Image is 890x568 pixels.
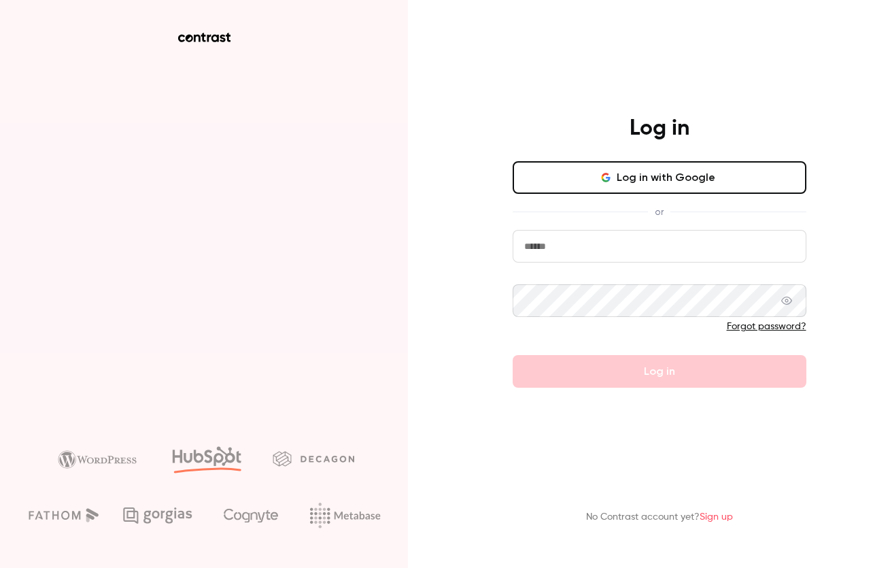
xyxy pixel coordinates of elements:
a: Forgot password? [727,322,806,331]
h4: Log in [630,115,689,142]
a: Sign up [700,512,733,522]
img: decagon [273,451,354,466]
button: Log in with Google [513,161,806,194]
span: or [648,205,670,219]
p: No Contrast account yet? [586,510,733,524]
